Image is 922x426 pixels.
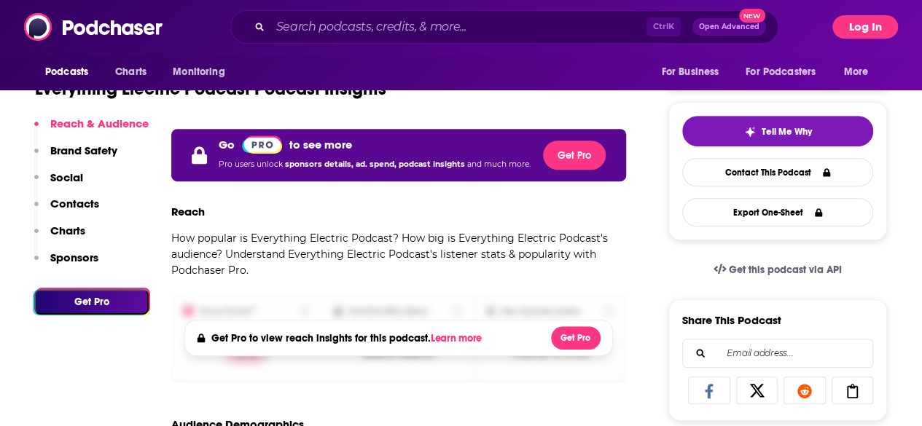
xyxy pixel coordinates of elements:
button: Get Pro [34,289,149,315]
p: Sponsors [50,251,98,264]
span: sponsors details, ad. spend, podcast insights [285,159,467,169]
button: open menu [834,58,887,86]
p: Social [50,170,83,184]
button: Get Pro [551,326,601,350]
h3: Share This Podcast [682,313,781,327]
span: Ctrl K [646,17,681,36]
a: Copy Link [832,376,874,404]
div: Search followers [682,339,873,368]
input: Email address... [695,339,861,367]
img: tell me why sparkle [744,126,756,138]
span: Monitoring [173,62,224,82]
button: Open AdvancedNew [692,18,766,36]
button: Reach & Audience [34,117,149,143]
a: Charts [106,58,155,86]
div: Search podcasts, credits, & more... [230,10,778,44]
a: Pro website [242,135,282,154]
button: Sponsors [34,251,98,277]
img: Podchaser Pro [242,135,282,154]
p: Reach & Audience [50,117,149,130]
button: Brand Safety [34,143,117,170]
p: Pro users unlock and much more. [219,154,531,175]
button: open menu [163,58,243,86]
span: Podcasts [45,62,88,82]
input: Search podcasts, credits, & more... [270,15,646,39]
button: Learn more [431,333,486,344]
img: Podchaser - Follow, Share and Rate Podcasts [24,13,164,41]
span: Charts [115,62,146,82]
button: Charts [34,224,85,251]
span: For Business [661,62,719,82]
p: Charts [50,224,85,237]
button: Export One-Sheet [682,198,873,226]
a: Share on Reddit [784,376,826,404]
a: Share on Facebook [688,376,730,404]
p: How popular is Everything Electric Podcast? How big is Everything Electric Podcast's audience? Un... [171,230,626,278]
p: Go [219,138,235,151]
a: Contact This Podcast [682,158,873,186]
h4: Get Pro to view reach insights for this podcast. [211,332,486,344]
button: Contacts [34,197,99,224]
button: open menu [35,58,107,86]
p: Contacts [50,197,99,210]
span: Open Advanced [699,23,759,31]
span: New [739,9,765,23]
span: Tell Me Why [762,126,812,138]
a: Get this podcast via API [702,252,853,288]
span: For Podcasters [746,62,816,82]
p: to see more [289,138,352,151]
button: Log In [832,15,898,39]
button: Social [34,170,83,197]
span: Get this podcast via API [729,264,842,276]
p: Brand Safety [50,143,117,157]
button: open menu [651,58,737,86]
button: open menu [736,58,837,86]
button: Get Pro [543,141,606,170]
button: tell me why sparkleTell Me Why [682,116,873,146]
a: Share on X/Twitter [736,376,778,404]
span: More [844,62,869,82]
h3: Reach [171,205,205,218]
